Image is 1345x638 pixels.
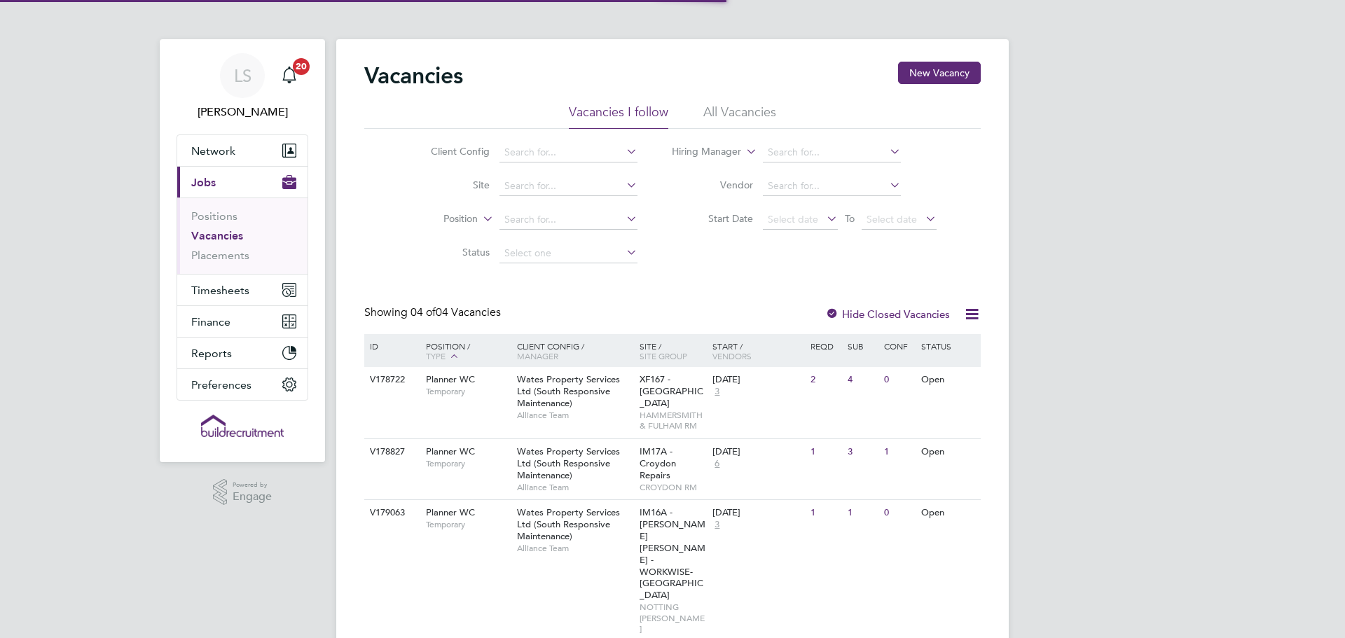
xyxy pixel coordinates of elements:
a: LS[PERSON_NAME] [177,53,308,120]
button: Reports [177,338,308,368]
div: Site / [636,334,710,368]
div: ID [366,334,415,358]
span: LS [234,67,251,85]
div: 3 [844,439,881,465]
div: Open [918,500,979,526]
a: Placements [191,249,249,262]
div: Reqd [807,334,843,358]
span: 04 of [411,305,436,319]
span: HAMMERSMITH & FULHAM RM [640,410,706,431]
div: [DATE] [712,374,803,386]
span: Planner WC [426,445,475,457]
div: 1 [844,500,881,526]
div: 1 [807,500,843,526]
div: V179063 [366,500,415,526]
div: Showing [364,305,504,320]
div: Open [918,367,979,393]
input: Search for... [499,176,637,196]
span: Select date [867,213,917,226]
span: Planner WC [426,506,475,518]
div: [DATE] [712,446,803,458]
input: Search for... [763,143,901,162]
label: Status [409,246,490,258]
span: Planner WC [426,373,475,385]
span: Site Group [640,350,687,361]
a: Vacancies [191,229,243,242]
label: Vendor [672,179,753,191]
li: All Vacancies [703,104,776,129]
span: Powered by [233,479,272,491]
span: Wates Property Services Ltd (South Responsive Maintenance) [517,506,620,542]
label: Site [409,179,490,191]
span: Alliance Team [517,482,633,493]
a: Positions [191,209,237,223]
span: Wates Property Services Ltd (South Responsive Maintenance) [517,373,620,409]
div: Conf [881,334,917,358]
span: Alliance Team [517,410,633,421]
span: 6 [712,458,722,470]
span: Finance [191,315,230,328]
div: [DATE] [712,507,803,519]
div: 1 [881,439,917,465]
span: Wates Property Services Ltd (South Responsive Maintenance) [517,445,620,481]
div: Sub [844,334,881,358]
span: Reports [191,347,232,360]
span: Type [426,350,446,361]
span: Vendors [712,350,752,361]
div: Client Config / [513,334,636,368]
label: Start Date [672,212,753,225]
div: Position / [415,334,513,369]
h2: Vacancies [364,62,463,90]
div: Jobs [177,197,308,274]
span: NOTTING [PERSON_NAME] [640,602,706,634]
label: Position [397,212,478,226]
div: Start / [709,334,807,368]
div: Status [918,334,979,358]
span: Timesheets [191,284,249,297]
img: buildrec-logo-retina.png [201,415,284,437]
span: 3 [712,386,722,398]
span: Engage [233,491,272,503]
span: Select date [768,213,818,226]
span: XF167 - [GEOGRAPHIC_DATA] [640,373,703,409]
input: Search for... [499,210,637,230]
button: Network [177,135,308,166]
div: 4 [844,367,881,393]
span: Manager [517,350,558,361]
button: Timesheets [177,275,308,305]
a: Go to home page [177,415,308,437]
input: Search for... [499,143,637,162]
label: Client Config [409,145,490,158]
span: Alliance Team [517,543,633,554]
span: IM16A - [PERSON_NAME] [PERSON_NAME] - WORKWISE- [GEOGRAPHIC_DATA] [640,506,705,601]
button: New Vacancy [898,62,981,84]
span: Temporary [426,386,510,397]
span: Temporary [426,519,510,530]
span: 20 [293,58,310,75]
span: Leah Seber [177,104,308,120]
input: Search for... [763,176,901,196]
div: 2 [807,367,843,393]
input: Select one [499,244,637,263]
button: Preferences [177,369,308,400]
label: Hiring Manager [661,145,741,159]
span: Jobs [191,176,216,189]
button: Finance [177,306,308,337]
div: 1 [807,439,843,465]
label: Hide Closed Vacancies [825,307,950,321]
div: 0 [881,500,917,526]
div: V178722 [366,367,415,393]
span: CROYDON RM [640,482,706,493]
span: Network [191,144,235,158]
span: IM17A - Croydon Repairs [640,445,676,481]
button: Jobs [177,167,308,197]
li: Vacancies I follow [569,104,668,129]
span: 04 Vacancies [411,305,501,319]
span: 3 [712,519,722,531]
span: Preferences [191,378,251,391]
nav: Main navigation [160,39,325,462]
a: 20 [275,53,303,98]
a: Powered byEngage [213,479,273,506]
span: To [841,209,859,228]
span: Temporary [426,458,510,469]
